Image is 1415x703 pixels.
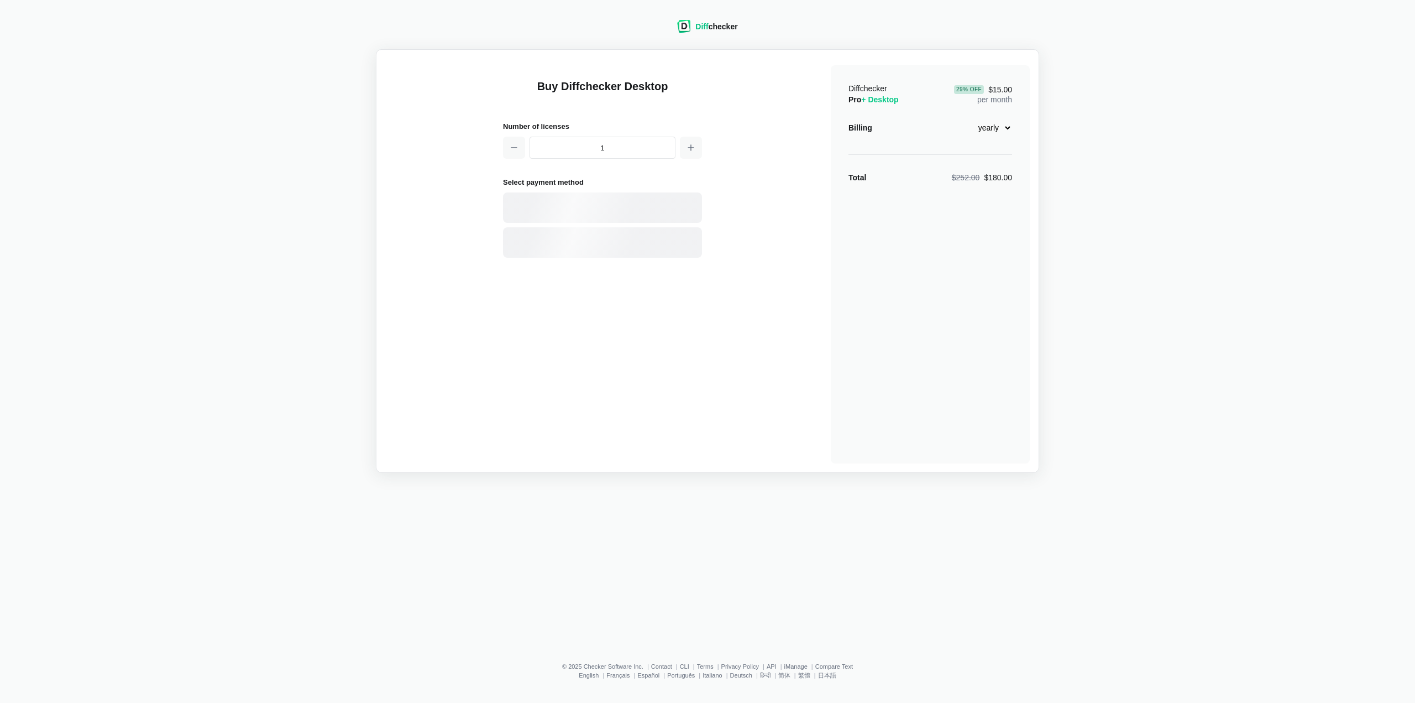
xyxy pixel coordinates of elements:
[767,663,777,670] a: API
[503,121,702,132] h2: Number of licenses
[848,173,866,182] strong: Total
[954,85,1012,94] span: $15.00
[721,663,759,670] a: Privacy Policy
[651,663,672,670] a: Contact
[637,672,659,679] a: Español
[784,663,808,670] a: iManage
[677,20,691,33] img: Diffchecker logo
[695,21,737,32] div: checker
[954,85,984,94] div: 29 % Off
[677,26,737,35] a: Diffchecker logoDiffchecker
[778,672,790,679] a: 简体
[530,137,675,159] input: 1
[695,22,708,31] span: Diff
[697,663,714,670] a: Terms
[730,672,752,679] a: Deutsch
[848,95,899,104] span: Pro
[579,672,599,679] a: English
[818,672,836,679] a: 日本語
[667,672,695,679] a: Português
[703,672,722,679] a: Italiano
[952,173,980,182] span: $252.00
[606,672,630,679] a: Français
[848,84,887,93] span: Diffchecker
[848,122,872,133] div: Billing
[503,79,702,107] h1: Buy Diffchecker Desktop
[798,672,810,679] a: 繁體
[503,176,702,188] h2: Select payment method
[861,95,898,104] span: + Desktop
[562,663,651,670] li: © 2025 Checker Software Inc.
[815,663,853,670] a: Compare Text
[680,663,689,670] a: CLI
[760,672,771,679] a: हिन्दी
[952,172,1012,183] div: $180.00
[954,83,1012,105] div: per month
